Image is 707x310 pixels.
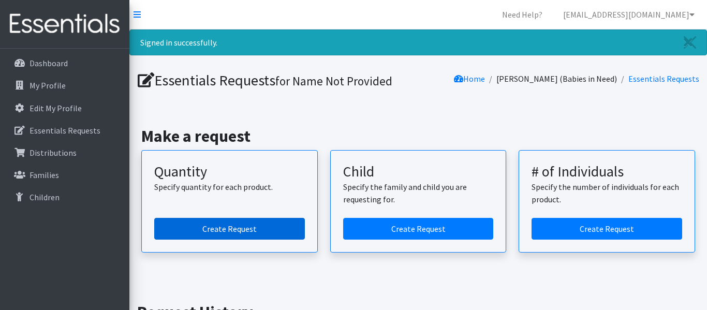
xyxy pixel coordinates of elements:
h2: Make a request [141,126,695,146]
p: Dashboard [30,58,68,68]
a: Edit My Profile [4,98,125,119]
a: [EMAIL_ADDRESS][DOMAIN_NAME] [555,4,703,25]
a: Create a request by quantity [154,218,305,240]
p: My Profile [30,80,66,91]
a: Essentials Requests [628,73,699,84]
a: Distributions [4,142,125,163]
p: Distributions [30,147,77,158]
a: Essentials Requests [4,120,125,141]
a: Need Help? [494,4,551,25]
img: HumanEssentials [4,7,125,41]
a: Dashboard [4,53,125,73]
h3: Quantity [154,163,305,181]
h1: Essentials Requests [138,71,415,90]
p: Families [30,170,59,180]
a: [PERSON_NAME] (Babies in Need) [496,73,617,84]
a: Create a request for a child or family [343,218,494,240]
a: Home [454,73,485,84]
p: Specify quantity for each product. [154,181,305,193]
a: My Profile [4,75,125,96]
h3: Child [343,163,494,181]
a: Children [4,187,125,208]
a: Create a request by number of individuals [532,218,682,240]
p: Children [30,192,60,202]
p: Essentials Requests [30,125,100,136]
h3: # of Individuals [532,163,682,181]
p: Specify the number of individuals for each product. [532,181,682,205]
a: Close [673,30,706,55]
p: Edit My Profile [30,103,82,113]
p: Specify the family and child you are requesting for. [343,181,494,205]
a: Families [4,165,125,185]
div: Signed in successfully. [129,29,707,55]
small: for Name Not Provided [275,73,392,88]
